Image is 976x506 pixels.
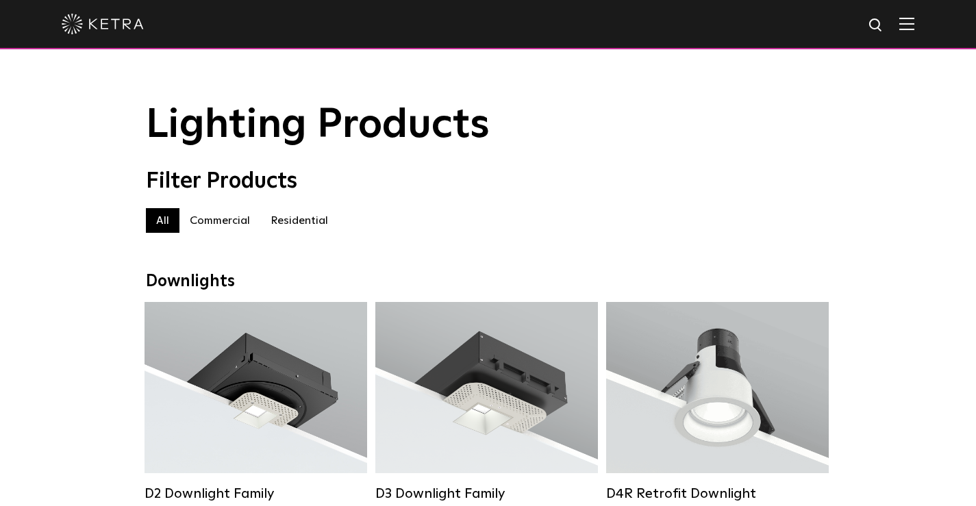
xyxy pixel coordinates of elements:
[260,208,338,233] label: Residential
[868,17,885,34] img: search icon
[375,302,598,502] a: D3 Downlight Family Lumen Output:700 / 900 / 1100Colors:White / Black / Silver / Bronze / Paintab...
[146,208,179,233] label: All
[145,485,367,502] div: D2 Downlight Family
[606,302,829,502] a: D4R Retrofit Downlight Lumen Output:800Colors:White / BlackBeam Angles:15° / 25° / 40° / 60°Watta...
[62,14,144,34] img: ketra-logo-2019-white
[375,485,598,502] div: D3 Downlight Family
[146,168,831,194] div: Filter Products
[606,485,829,502] div: D4R Retrofit Downlight
[899,17,914,30] img: Hamburger%20Nav.svg
[146,272,831,292] div: Downlights
[179,208,260,233] label: Commercial
[146,105,490,146] span: Lighting Products
[145,302,367,502] a: D2 Downlight Family Lumen Output:1200Colors:White / Black / Gloss Black / Silver / Bronze / Silve...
